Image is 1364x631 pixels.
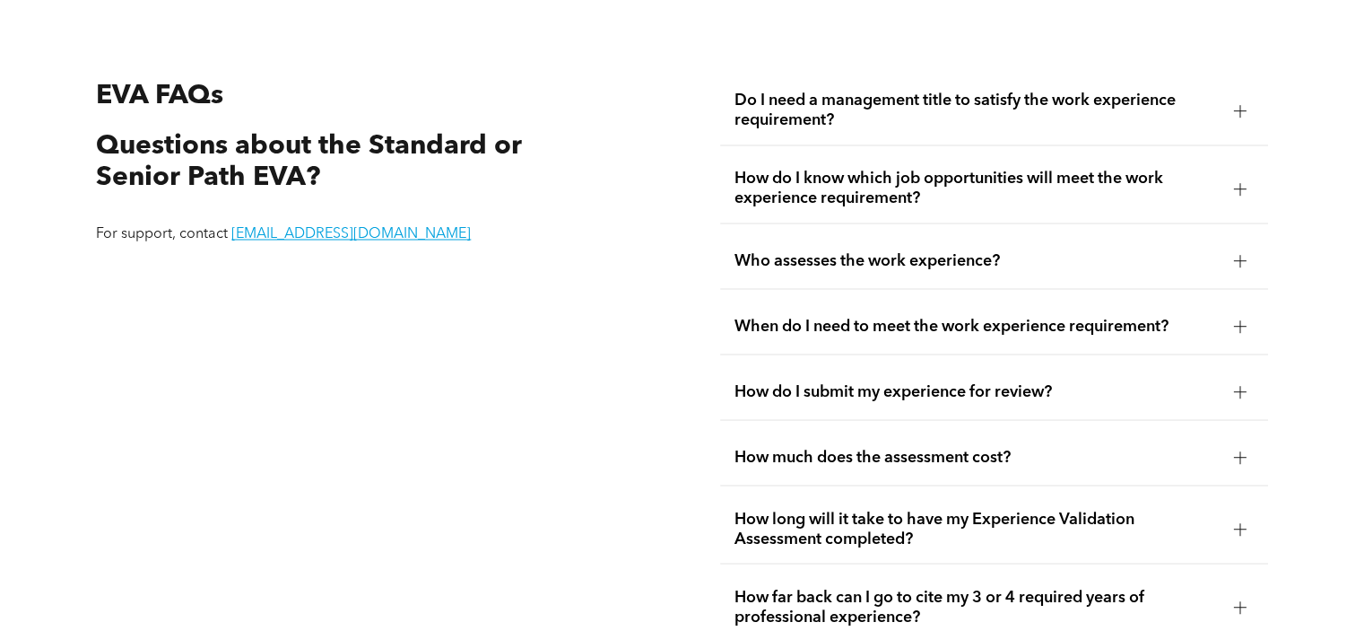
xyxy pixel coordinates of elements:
span: How do I know which job opportunities will meet the work experience requirement? [734,169,1219,208]
span: How long will it take to have my Experience Validation Assessment completed? [734,509,1219,548]
span: Questions about the Standard or Senior Path EVA? [96,133,522,191]
span: How far back can I go to cite my 3 or 4 required years of professional experience? [734,587,1219,627]
span: How much does the assessment cost? [734,447,1219,467]
span: When do I need to meet the work experience requirement? [734,316,1219,336]
span: Who assesses the work experience? [734,250,1219,270]
span: For support, contact [96,227,228,241]
span: Do I need a management title to satisfy the work experience requirement? [734,91,1219,130]
span: EVA FAQs [96,83,223,110]
a: [EMAIL_ADDRESS][DOMAIN_NAME] [231,227,471,241]
span: How do I submit my experience for review? [734,381,1219,401]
